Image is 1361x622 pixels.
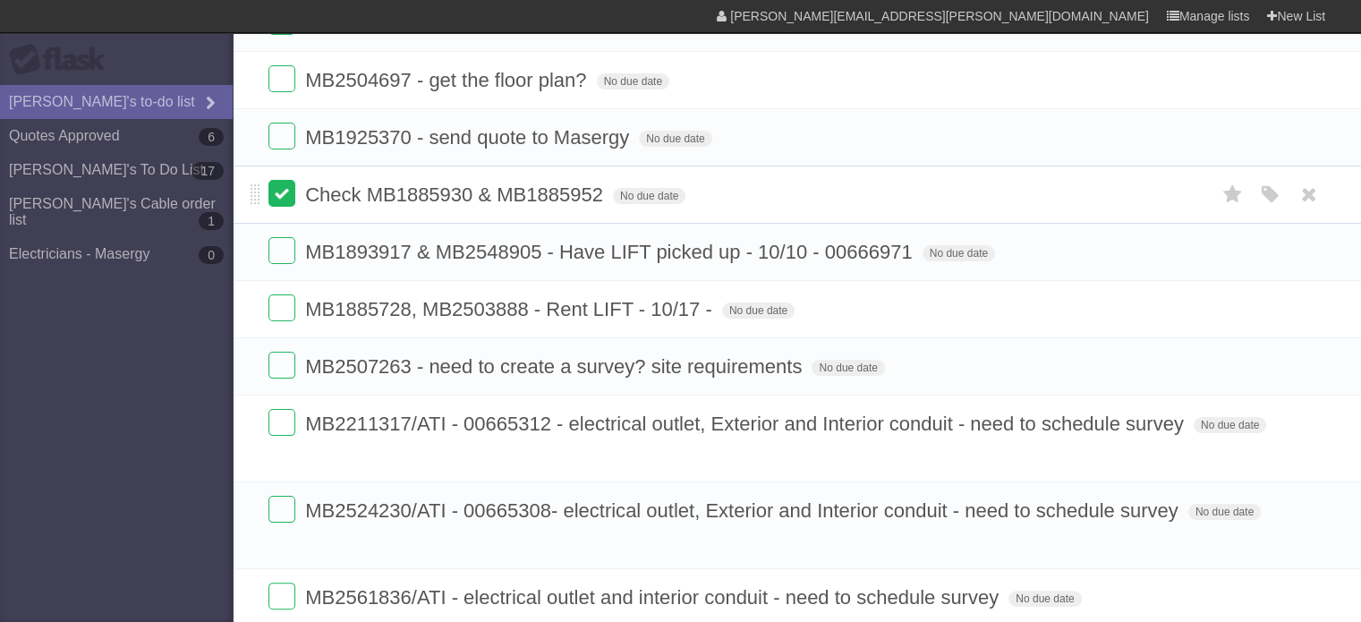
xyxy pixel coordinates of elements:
div: Flask [9,44,116,76]
b: 6 [199,128,224,146]
span: MB2507263 - need to create a survey? site requirements [305,355,806,378]
label: Done [268,180,295,207]
span: Check MB1885930 & MB1885952 [305,183,608,206]
label: Done [268,496,295,523]
span: MB2504697 - get the floor plan? [305,69,591,91]
b: 1 [199,212,224,230]
span: No due date [722,302,795,319]
span: No due date [923,245,995,261]
span: MB1885728, MB2503888 - Rent LIFT - 10/17 - [305,298,717,320]
span: MB2561836/ATI - electrical outlet and interior conduit - need to schedule survey [305,586,1003,609]
label: Done [268,237,295,264]
span: MB2211317/ATI - 00665312 - electrical outlet, Exterior and Interior conduit - need to schedule su... [305,413,1188,435]
label: Done [268,583,295,609]
label: Done [268,409,295,436]
label: Done [268,65,295,92]
label: Star task [1216,180,1250,209]
span: No due date [1194,417,1266,433]
label: Done [268,123,295,149]
span: No due date [639,131,711,147]
span: No due date [597,73,669,89]
label: Done [268,352,295,379]
span: No due date [1188,504,1261,520]
span: MB2524230/ATI - 00665308- electrical outlet, Exterior and Interior conduit - need to schedule survey [305,499,1182,522]
b: 17 [191,162,224,180]
span: No due date [1008,591,1081,607]
span: No due date [613,188,685,204]
span: No due date [812,360,884,376]
span: MB1893917 & MB2548905 - Have LIFT picked up - 10/10 - 00666971 [305,241,916,263]
span: MB1925370 - send quote to Masergy [305,126,634,149]
b: 0 [199,246,224,264]
label: Done [268,294,295,321]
